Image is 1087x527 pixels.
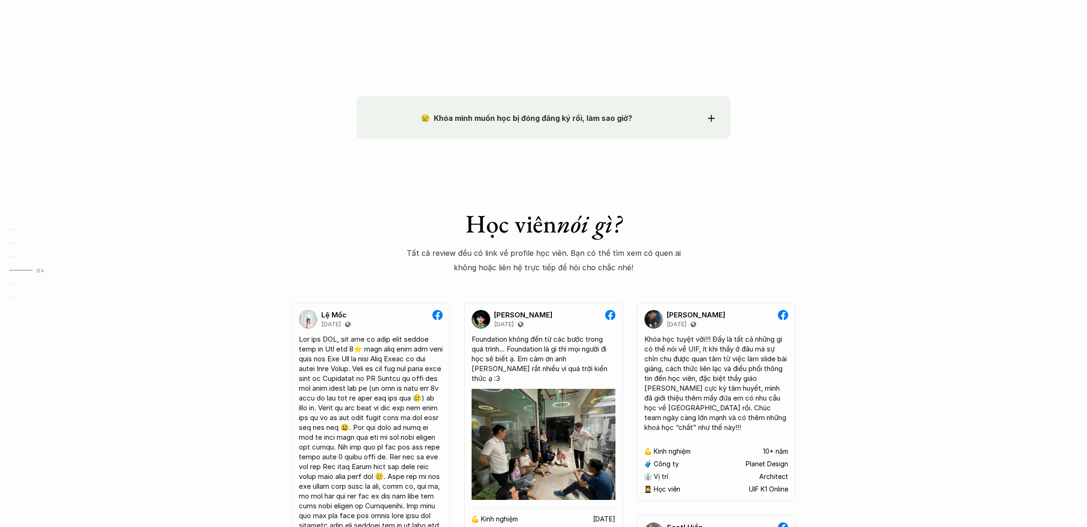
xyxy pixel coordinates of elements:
p: Tất cả review đều có link về profile học viên. Bạn có thể tìm xem có quen ai không hoặc liên hệ t... [406,246,681,274]
a: [PERSON_NAME][DATE]Khóa học tuyệt vời!!! Đấy là tất cả những gì có thể nói về UIF, ít khi thấy ở ... [637,302,796,501]
em: nói gì? [557,207,621,240]
p: Kinh nghiệm [481,515,518,523]
p: 10+ năm [763,448,788,456]
p: Lệ Mốc [321,311,346,319]
p: [DATE] [494,321,514,328]
p: Công ty [654,460,679,468]
p: Học viên [654,485,680,493]
p: 💪 [644,448,652,456]
p: 👩‍🎓 [644,485,652,493]
p: Kinh nghiệm [654,448,691,456]
p: [PERSON_NAME] [667,311,725,319]
h1: Học viên [406,209,681,239]
p: Architect [759,473,788,481]
p: Vị trí [654,473,668,481]
strong: 04 [36,267,44,274]
p: 🧳 [644,460,652,468]
a: 04 [9,265,54,276]
p: 👔 [644,473,652,481]
p: Planet Design [746,460,788,468]
strong: 😢 Khóa mình muốn học bị đóng đăng ký rồi, làm sao giờ? [421,113,632,123]
p: UIF K1 Online [749,485,788,493]
p: [PERSON_NAME] [494,311,552,319]
div: Khóa học tuyệt vời!!! Đấy là tất cả những gì có thể nói về UIF, ít khi thấy ở đâu mà sự chỉn chu ... [644,334,788,432]
p: [DATE] [667,321,686,328]
p: 💪 [471,515,479,523]
p: [DATE] [321,321,341,328]
p: [DATE] [593,515,615,523]
div: Foundation không đến từ các bước trong quá trình... Foundation là gì thì mọi người đi học sẽ biết... [472,334,615,383]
